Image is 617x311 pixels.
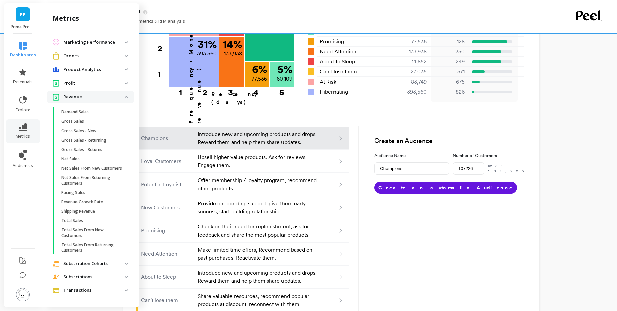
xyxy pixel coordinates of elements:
img: down caret icon [125,96,128,98]
span: metrics [16,134,30,139]
span: explore [16,107,30,113]
p: Share valuable resources, recommend popular products at discount, reconnect with them. [198,292,318,308]
div: 1 [158,62,168,87]
p: 249 [435,58,465,66]
div: 393,560 [387,88,435,96]
p: Potential Loyalist [141,180,194,189]
div: 1 [166,87,194,94]
p: Net Sales [61,156,80,162]
p: Product Analytics [63,66,125,73]
div: 3 [218,87,243,94]
button: Create an automatic Audience [374,182,517,194]
p: 6 % [252,64,267,75]
p: Revenue Growth Rate [61,199,103,205]
p: Pacing Sales [61,190,85,195]
p: Recency (days) [211,90,294,106]
p: Offer membership / loyalty program, recommend other products. [198,176,318,193]
span: Promising [320,38,344,46]
p: Transactions [63,287,125,294]
span: Can't lose them [320,68,357,76]
label: Audience Name [374,152,449,159]
p: Gross Sales - Returns [61,147,102,152]
img: navigation item icon [53,80,59,87]
div: 2 [158,36,168,61]
img: down caret icon [125,289,128,291]
img: navigation item icon [53,288,59,293]
p: Upsell higher value products. Ask for reviews. Engage them. [198,153,318,169]
img: navigation item icon [53,39,59,46]
p: Subscription Cohorts [63,260,125,267]
span: Hibernating [320,88,348,96]
p: 826 [435,88,465,96]
p: Total Sales From New Customers [61,227,125,238]
div: 173,938 [387,48,435,56]
p: Net Sales From Returning Customers [61,175,125,186]
p: Introduce new and upcoming products and drops. Reward them and help them share updates. [198,130,318,146]
p: Promising [141,227,194,235]
p: 393,560 [197,50,217,58]
p: Prime Prometics™ [11,24,35,30]
label: Number of Customers [453,152,527,159]
span: dashboards [10,52,36,58]
p: 571 [435,68,465,76]
p: About to Sleep [141,273,194,281]
p: 128 [435,38,465,46]
p: Net Sales From New Customers [61,166,122,171]
span: At Risk [320,78,336,86]
img: down caret icon [125,276,128,278]
div: 27,035 [387,68,435,76]
p: Profit [63,80,125,87]
span: About to Sleep [320,58,355,66]
span: audiences [13,163,33,168]
p: Orders [63,53,125,59]
img: down caret icon [125,263,128,265]
img: navigation item icon [53,93,59,100]
img: navigation item icon [53,274,59,279]
p: Loyal Customers [141,157,194,165]
p: 5 % [277,64,292,75]
p: Introduce new and upcoming products and drops. Reward them and help them share updates. [198,269,318,285]
p: 173,938 [224,50,242,58]
p: max: 107,226 [488,163,527,174]
p: Marketing Performance [63,39,125,46]
div: 4 [243,87,269,94]
h2: metrics [53,14,79,23]
p: Subscriptions [63,274,125,280]
p: Gross Sales - New [61,128,96,134]
div: 5 [269,87,294,94]
h3: Create an Audience [374,136,527,146]
p: Shipping Revenue [61,209,95,214]
div: 2 [192,87,218,94]
div: 77,536 [387,38,435,46]
img: navigation item icon [53,260,59,267]
p: Need Attention [141,250,194,258]
img: profile picture [16,288,30,301]
span: Need Attention [320,48,356,56]
img: down caret icon [125,41,128,43]
p: 31 % [198,39,217,50]
p: Check on their need for replenishment, ask for feedback and share the most popular products. [198,223,318,239]
img: down caret icon [125,82,128,84]
p: 250 [435,48,465,56]
p: 60,109 [277,75,292,83]
p: Champions [141,134,194,142]
p: New Customers [141,204,194,212]
img: navigation item icon [53,67,59,72]
p: Can't lose them [141,296,194,304]
input: e.g. 500 [453,162,484,175]
p: Gross Sales [61,119,84,124]
p: Provide on-boarding support, give them early success, start building relationship. [198,200,318,216]
div: 14,852 [387,58,435,66]
p: 14 % [223,39,242,50]
div: 83,749 [387,78,435,86]
p: Demand Sales [61,109,89,115]
p: Total Sales [61,218,83,223]
p: Total Sales From Returning Customers [61,242,125,253]
img: down caret icon [125,68,128,70]
p: Gross Sales - Returning [61,138,106,143]
input: e.g. Black friday [374,162,449,175]
p: 675 [435,78,465,86]
p: 77,536 [252,75,267,83]
img: down caret icon [125,55,128,57]
span: essentials [13,79,33,85]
